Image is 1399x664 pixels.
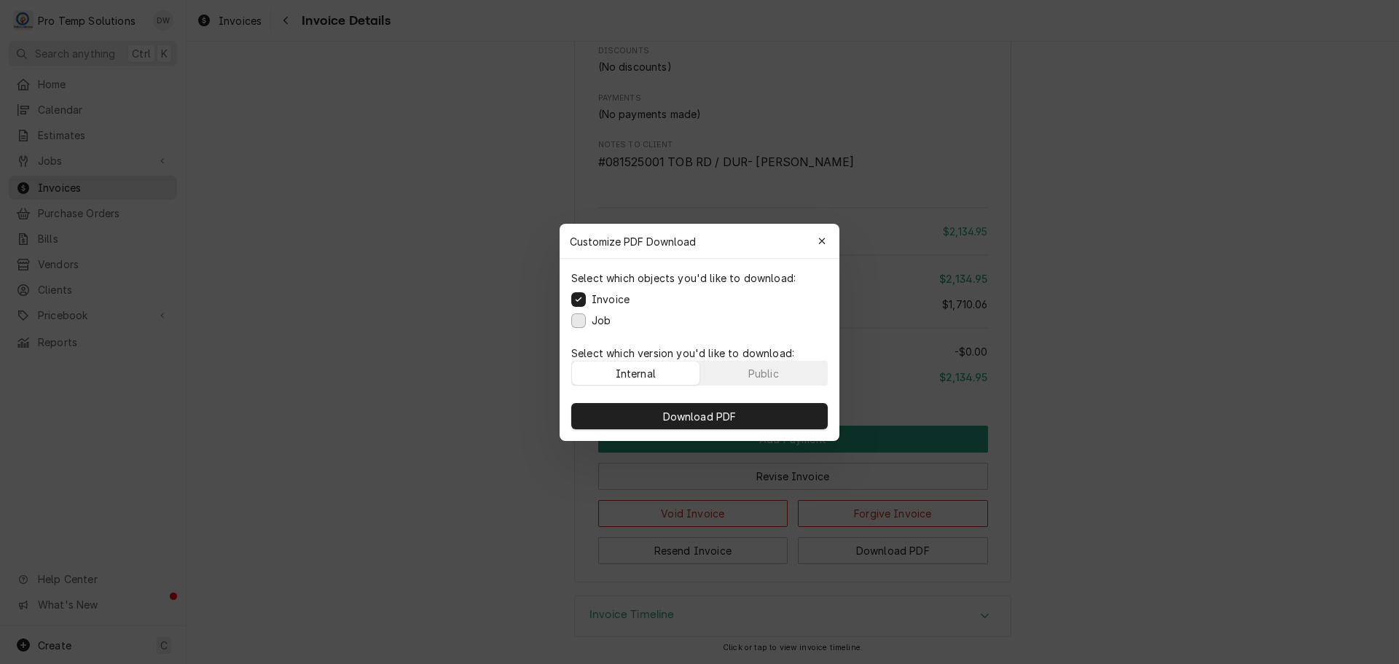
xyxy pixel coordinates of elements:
[592,292,630,307] label: Invoice
[748,365,779,380] div: Public
[571,345,828,361] p: Select which version you'd like to download:
[592,313,611,328] label: Job
[660,408,740,423] span: Download PDF
[571,403,828,429] button: Download PDF
[560,224,839,259] div: Customize PDF Download
[571,270,796,286] p: Select which objects you'd like to download:
[616,365,656,380] div: Internal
